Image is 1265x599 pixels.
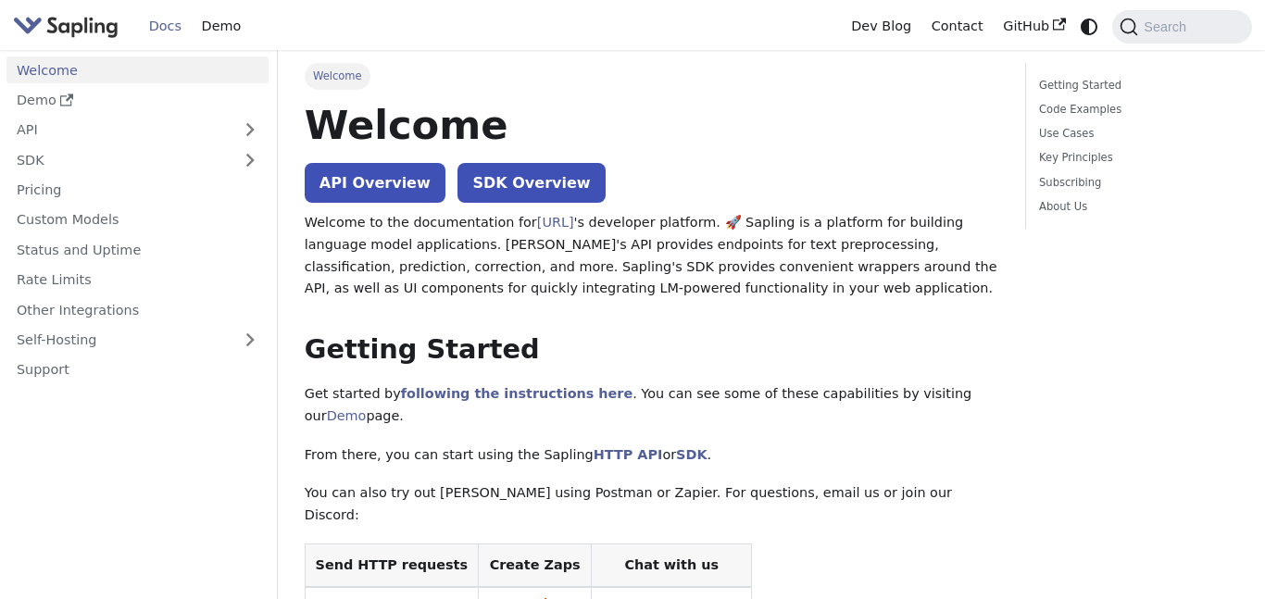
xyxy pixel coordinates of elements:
[1138,19,1197,34] span: Search
[13,13,125,40] a: Sapling.aiSapling.ai
[6,87,269,114] a: Demo
[594,447,663,462] a: HTTP API
[305,543,478,587] th: Send HTTP requests
[1039,77,1232,94] a: Getting Started
[305,63,370,89] span: Welcome
[993,12,1075,41] a: GitHub
[13,13,119,40] img: Sapling.ai
[401,386,632,401] a: following the instructions here
[6,296,269,323] a: Other Integrations
[305,63,998,89] nav: Breadcrumbs
[6,117,232,144] a: API
[6,267,269,293] a: Rate Limits
[1039,101,1232,119] a: Code Examples
[6,206,269,233] a: Custom Models
[841,12,921,41] a: Dev Blog
[305,212,998,300] p: Welcome to the documentation for 's developer platform. 🚀 Sapling is a platform for building lang...
[305,482,998,527] p: You can also try out [PERSON_NAME] using Postman or Zapier. For questions, email us or join our D...
[676,447,707,462] a: SDK
[1039,174,1232,192] a: Subscribing
[592,543,752,587] th: Chat with us
[232,117,269,144] button: Expand sidebar category 'API'
[192,12,251,41] a: Demo
[1039,149,1232,167] a: Key Principles
[305,333,998,367] h2: Getting Started
[537,215,574,230] a: [URL]
[305,444,998,467] p: From there, you can start using the Sapling or .
[305,163,445,203] a: API Overview
[457,163,605,203] a: SDK Overview
[6,327,269,354] a: Self-Hosting
[139,12,192,41] a: Docs
[6,177,269,204] a: Pricing
[478,543,592,587] th: Create Zaps
[1112,10,1251,44] button: Search (Command+K)
[327,408,367,423] a: Demo
[6,56,269,83] a: Welcome
[305,383,998,428] p: Get started by . You can see some of these capabilities by visiting our page.
[6,146,232,173] a: SDK
[921,12,994,41] a: Contact
[1039,125,1232,143] a: Use Cases
[232,146,269,173] button: Expand sidebar category 'SDK'
[305,100,998,150] h1: Welcome
[6,356,269,383] a: Support
[6,236,269,263] a: Status and Uptime
[1076,13,1103,40] button: Switch between dark and light mode (currently system mode)
[1039,198,1232,216] a: About Us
